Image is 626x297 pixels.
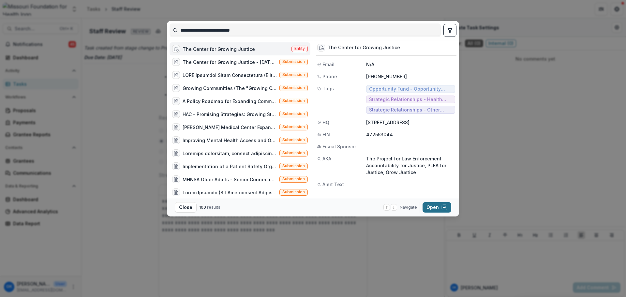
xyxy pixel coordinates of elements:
span: Submission [282,98,305,103]
span: Submission [282,72,305,77]
button: toggle filters [443,24,456,37]
button: Close [175,202,197,213]
button: Open [423,202,451,213]
p: N/A [366,61,455,68]
span: results [207,205,220,210]
span: Submission [282,111,305,116]
div: HAC - Promising Strategies: Growing St. Louis, Cultivating Health (Gateway Greening (GGI) propose... [183,111,277,118]
span: Strategic Relationships - Health Equity Fund [369,97,452,102]
p: 472553044 [366,131,455,138]
span: Submission [282,125,305,129]
span: EIN [322,131,330,138]
span: Alert Text [322,181,344,188]
span: Fiscal Sponsor [322,143,356,150]
span: Submission [282,177,305,181]
span: Tags [322,85,334,92]
span: HQ [322,119,329,126]
span: Strategic Relationships - Other Grants and Contracts [369,107,452,113]
span: Submission [282,190,305,194]
span: Submission [282,138,305,142]
div: Improving Mental Health Access and Outcomes Through Technology (Ozark Center is preparing provide... [183,137,277,144]
p: [PHONE_NUMBER] [366,73,455,80]
p: The Project for Law Enforcement Accountability for Justice, PLEA for Justice, Grow Justice [366,155,455,176]
span: Email [322,61,335,68]
span: Submission [282,59,305,64]
div: MHNSA Older Adults - Senior Connections (The program, called Senior Connections (SC), will be dev... [183,176,277,183]
div: Growing Communities (The "Growing Communities" project is an expansion of our existing Community ... [183,85,277,92]
div: Implementation of a Patient Safety Organization (PSO) (An effort to gain federal certification as... [183,163,277,170]
span: Navigate [400,204,417,210]
span: Submission [282,151,305,155]
p: [STREET_ADDRESS] [366,119,455,126]
div: [PERSON_NAME] Medical Center Expansion ([PERSON_NAME] Medical Center Expansion: SEMO proposes to ... [183,124,277,131]
div: LORE Ipsumdol Sitam Consectetura (Elit seddoeiu, tem in Utlabor Etdolorem al Enima Minimve-qu nos... [183,72,277,79]
span: Phone [322,73,337,80]
span: Submission [282,85,305,90]
span: Submission [282,164,305,168]
div: The Center for Growing Justice [183,46,255,52]
div: The Center for Growing Justice [328,45,400,51]
span: AKA [322,155,331,162]
div: The Center for Growing Justice - [DATE] - [DATE] Request for Concept Papers [183,59,277,66]
div: A Policy Roadmap for Expanding Community Violence Prevention and Intervention Infrastructure in [... [183,98,277,105]
span: Opportunity Fund - Opportunity Fund - Grants/Contracts [369,86,452,92]
span: 100 [199,205,206,210]
span: Entity [294,46,305,51]
div: Lorem Ipsumdo (Sit Ametconsect Adipisc (ELI) sed doeiusm te incididu utlabo etdolorem aliquaenim ... [183,189,277,196]
div: Loremips dolorsitam, consect adipiscing eli seddoeiu temporin ut l etdo magnaa. (Enim adm venia, ... [183,150,277,157]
